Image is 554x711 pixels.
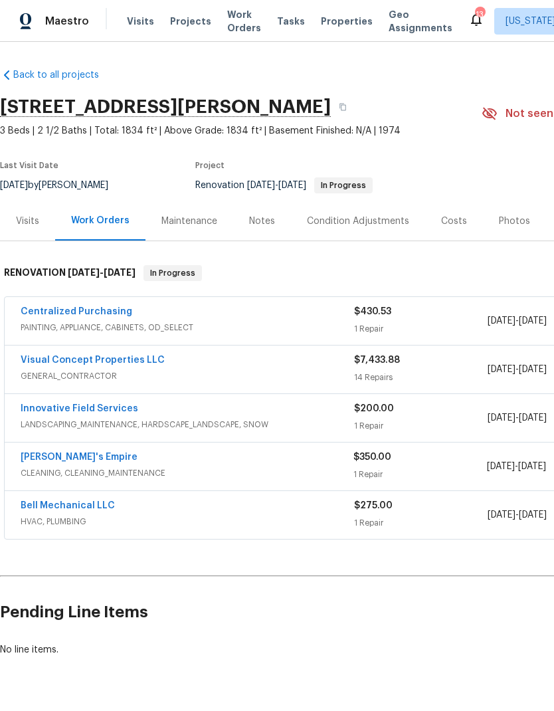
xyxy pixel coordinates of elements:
span: [DATE] [278,181,306,190]
span: [DATE] [104,268,136,277]
span: Project [195,161,225,169]
span: $430.53 [354,307,391,316]
button: Copy Address [331,95,355,119]
a: Innovative Field Services [21,404,138,413]
span: Geo Assignments [389,8,452,35]
span: Visits [127,15,154,28]
div: 1 Repair [354,419,488,433]
span: - [488,363,547,376]
span: [DATE] [488,510,515,520]
span: Tasks [277,17,305,26]
div: 13 [475,8,484,21]
div: Costs [441,215,467,228]
span: - [488,314,547,328]
span: CLEANING, CLEANING_MAINTENANCE [21,466,353,480]
span: [DATE] [247,181,275,190]
div: 1 Repair [353,468,486,481]
span: [DATE] [519,365,547,374]
a: Bell Mechanical LLC [21,501,115,510]
span: [DATE] [488,413,515,423]
h6: RENOVATION [4,265,136,281]
span: $7,433.88 [354,355,400,365]
span: LANDSCAPING_MAINTENANCE, HARDSCAPE_LANDSCAPE, SNOW [21,418,354,431]
span: [DATE] [519,413,547,423]
span: Maestro [45,15,89,28]
div: 1 Repair [354,516,488,530]
span: PAINTING, APPLIANCE, CABINETS, OD_SELECT [21,321,354,334]
span: [DATE] [518,462,546,471]
a: Centralized Purchasing [21,307,132,316]
span: Work Orders [227,8,261,35]
span: $350.00 [353,453,391,462]
span: Projects [170,15,211,28]
span: $275.00 [354,501,393,510]
span: - [487,460,546,473]
div: Work Orders [71,214,130,227]
span: [DATE] [487,462,515,471]
span: - [68,268,136,277]
span: [DATE] [519,316,547,326]
div: Condition Adjustments [307,215,409,228]
span: [DATE] [488,316,515,326]
span: In Progress [316,181,371,189]
span: [DATE] [519,510,547,520]
a: [PERSON_NAME]'s Empire [21,453,138,462]
span: - [247,181,306,190]
div: 14 Repairs [354,371,488,384]
span: - [488,508,547,522]
span: [DATE] [488,365,515,374]
span: HVAC, PLUMBING [21,515,354,528]
div: 1 Repair [354,322,488,336]
span: - [488,411,547,425]
span: Renovation [195,181,373,190]
span: GENERAL_CONTRACTOR [21,369,354,383]
span: Properties [321,15,373,28]
div: Notes [249,215,275,228]
span: $200.00 [354,404,394,413]
div: Photos [499,215,530,228]
span: [DATE] [68,268,100,277]
a: Visual Concept Properties LLC [21,355,165,365]
div: Visits [16,215,39,228]
span: In Progress [145,266,201,280]
div: Maintenance [161,215,217,228]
